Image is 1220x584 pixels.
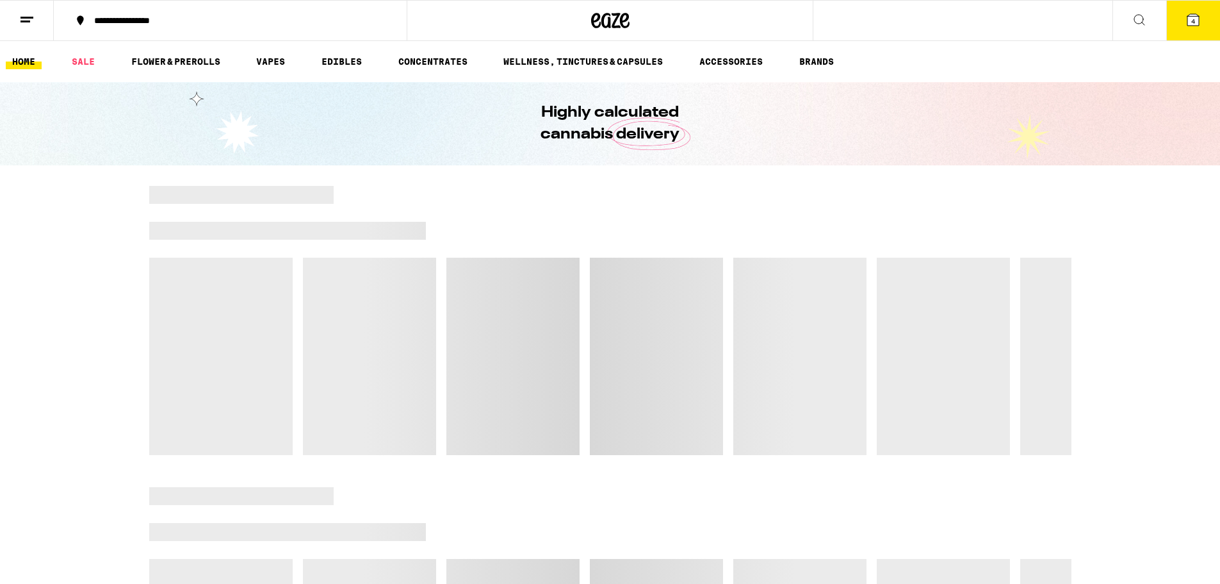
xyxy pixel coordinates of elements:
[693,54,769,69] a: ACCESSORIES
[315,54,368,69] a: EDIBLES
[65,54,101,69] a: SALE
[793,54,840,69] a: BRANDS
[392,54,474,69] a: CONCENTRATES
[125,54,227,69] a: FLOWER & PREROLLS
[1191,17,1195,25] span: 4
[497,54,669,69] a: WELLNESS, TINCTURES & CAPSULES
[505,102,716,146] h1: Highly calculated cannabis delivery
[1166,1,1220,40] button: 4
[250,54,291,69] a: VAPES
[6,54,42,69] a: HOME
